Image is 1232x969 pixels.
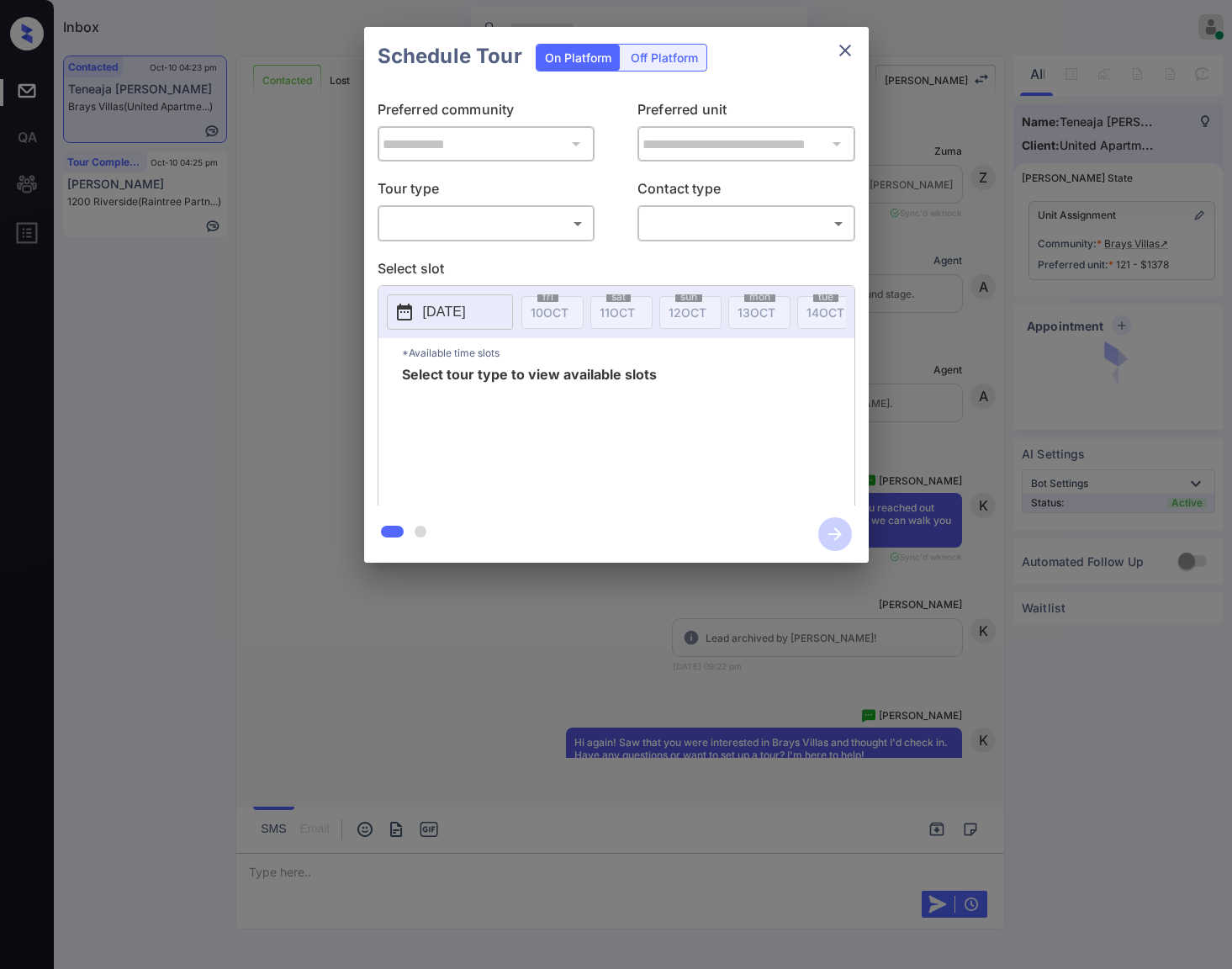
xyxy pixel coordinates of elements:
[378,258,855,285] p: Select slot
[387,294,513,330] button: [DATE]
[378,178,595,205] p: Tour type
[828,34,862,67] button: close
[423,302,466,322] p: [DATE]
[364,27,536,86] h2: Schedule Tour
[537,45,620,71] div: On Platform
[402,338,854,368] p: *Available time slots
[402,368,657,502] span: Select tour type to view available slots
[622,45,706,71] div: Off Platform
[637,178,855,205] p: Contact type
[378,99,595,126] p: Preferred community
[637,99,855,126] p: Preferred unit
